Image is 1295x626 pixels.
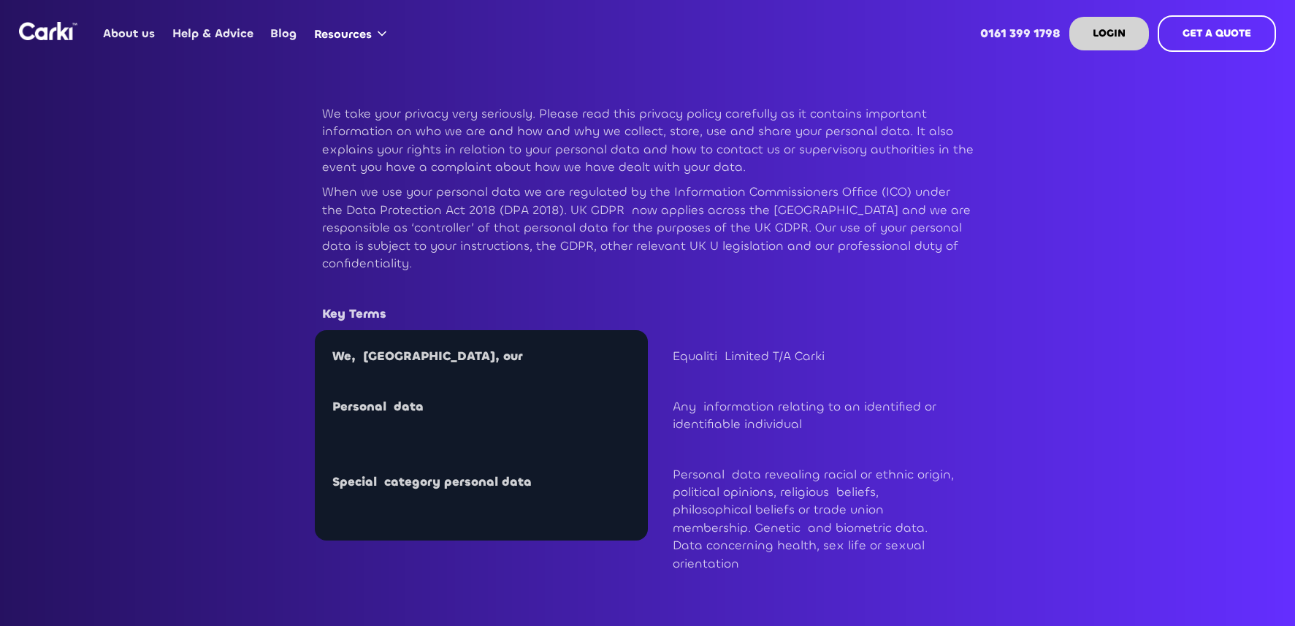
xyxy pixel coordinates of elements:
p: ‍ [673,580,956,598]
p: ‍ [332,373,641,390]
p: Personal data revealing racial or ethnic origin, political opinions, religious beliefs, philosoph... [673,466,956,573]
a: Help & Advice [164,5,261,62]
strong: 0161 399 1798 [980,26,1061,41]
a: LOGIN [1069,17,1149,50]
p: ‍ [322,280,974,297]
p: ‍ [673,440,956,458]
a: 0161 399 1798 [972,5,1069,62]
p: ‍ [332,498,641,516]
p: ‍ [673,373,956,390]
p: ‍ [332,398,641,416]
p: Any information relating to an identified or identifiable individual [673,398,956,434]
strong: GET A QUOTE [1183,26,1251,40]
p: Equaliti Limited T/A Carki [673,348,956,365]
p: When we use your personal data we are regulated by the Information Commissioners Office (ICO) und... [322,183,974,272]
img: Logo [19,22,77,40]
strong: We, [GEOGRAPHIC_DATA], our [332,348,522,364]
a: GET A QUOTE [1158,15,1276,52]
a: Blog [262,5,305,62]
strong: Key Terms [322,306,386,322]
div: Resources [314,26,372,42]
strong: Personal data [332,399,424,415]
strong: Special category personal data [332,474,532,490]
a: About us [95,5,164,62]
p: We take your privacy very seriously. Please read this privacy policy carefully as it contains imp... [322,105,974,176]
strong: LOGIN [1093,26,1126,40]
